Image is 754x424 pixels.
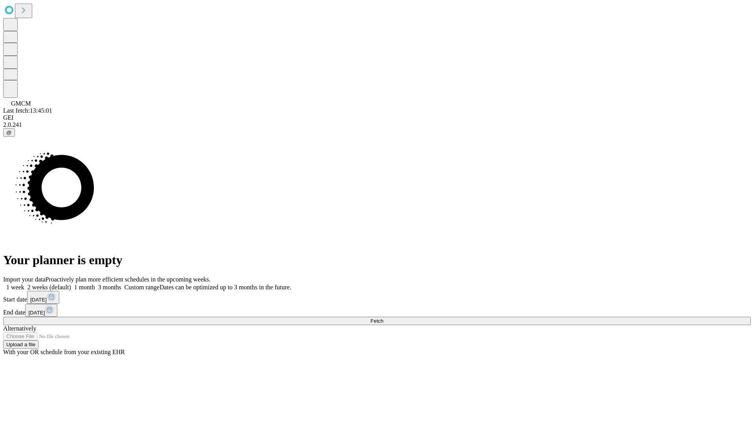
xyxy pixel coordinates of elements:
[3,304,751,317] div: End date
[159,284,291,291] span: Dates can be optimized up to 3 months in the future.
[3,121,751,128] div: 2.0.241
[28,310,45,316] span: [DATE]
[74,284,95,291] span: 1 month
[3,276,46,283] span: Import your data
[3,107,52,114] span: Last fetch: 13:45:01
[46,276,210,283] span: Proactively plan more efficient schedules in the upcoming weeks.
[3,114,751,121] div: GEI
[3,291,751,304] div: Start date
[98,284,121,291] span: 3 months
[11,100,31,107] span: GMCM
[3,253,751,267] h1: Your planner is empty
[6,130,12,135] span: @
[30,297,47,303] span: [DATE]
[27,284,71,291] span: 2 weeks (default)
[3,340,38,349] button: Upload a file
[3,349,125,355] span: With your OR schedule from your existing EHR
[3,325,36,332] span: Alternatively
[3,128,15,137] button: @
[3,317,751,325] button: Fetch
[25,304,57,317] button: [DATE]
[124,284,159,291] span: Custom range
[27,291,59,304] button: [DATE]
[6,284,24,291] span: 1 week
[370,318,383,324] span: Fetch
